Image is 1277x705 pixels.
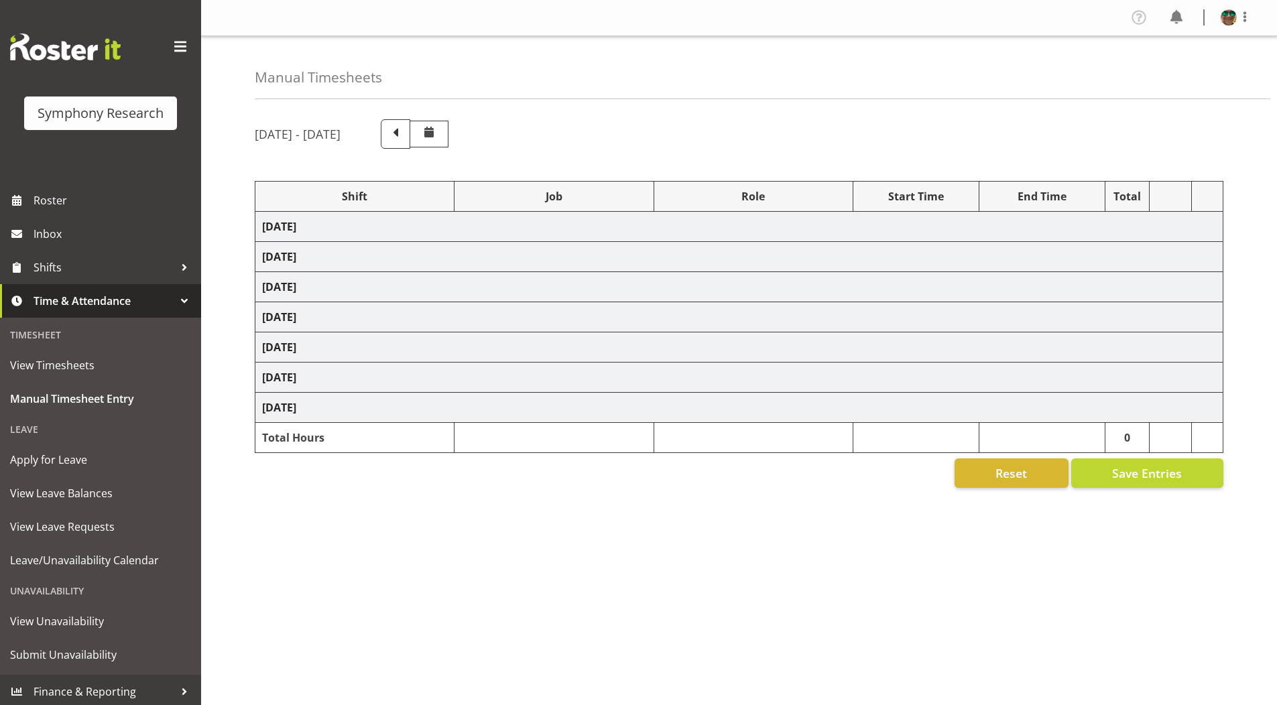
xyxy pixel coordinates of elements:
[34,224,194,244] span: Inbox
[995,464,1027,482] span: Reset
[10,611,191,631] span: View Unavailability
[3,577,198,604] div: Unavailability
[10,645,191,665] span: Submit Unavailability
[10,34,121,60] img: Rosterit website logo
[255,70,382,85] h4: Manual Timesheets
[34,682,174,702] span: Finance & Reporting
[3,604,198,638] a: View Unavailability
[255,127,341,141] h5: [DATE] - [DATE]
[3,321,198,348] div: Timesheet
[255,302,1223,332] td: [DATE]
[461,188,646,204] div: Job
[3,415,198,443] div: Leave
[10,450,191,470] span: Apply for Leave
[986,188,1098,204] div: End Time
[10,389,191,409] span: Manual Timesheet Entry
[10,550,191,570] span: Leave/Unavailability Calendar
[262,188,447,204] div: Shift
[255,242,1223,272] td: [DATE]
[661,188,846,204] div: Role
[3,382,198,415] a: Manual Timesheet Entry
[3,510,198,543] a: View Leave Requests
[3,348,198,382] a: View Timesheets
[3,443,198,476] a: Apply for Leave
[10,483,191,503] span: View Leave Balances
[34,257,174,277] span: Shifts
[3,476,198,510] a: View Leave Balances
[10,355,191,375] span: View Timesheets
[38,103,164,123] div: Symphony Research
[1112,464,1182,482] span: Save Entries
[10,517,191,537] span: View Leave Requests
[255,393,1223,423] td: [DATE]
[1071,458,1223,488] button: Save Entries
[860,188,972,204] div: Start Time
[34,190,194,210] span: Roster
[3,638,198,671] a: Submit Unavailability
[255,272,1223,302] td: [DATE]
[255,423,454,453] td: Total Hours
[955,458,1069,488] button: Reset
[255,212,1223,242] td: [DATE]
[1105,423,1150,453] td: 0
[3,543,198,577] a: Leave/Unavailability Calendar
[255,363,1223,393] td: [DATE]
[1221,9,1237,25] img: said-a-husainf550afc858a57597b0cc8f557ce64376.png
[255,332,1223,363] td: [DATE]
[1112,188,1143,204] div: Total
[34,291,174,311] span: Time & Attendance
